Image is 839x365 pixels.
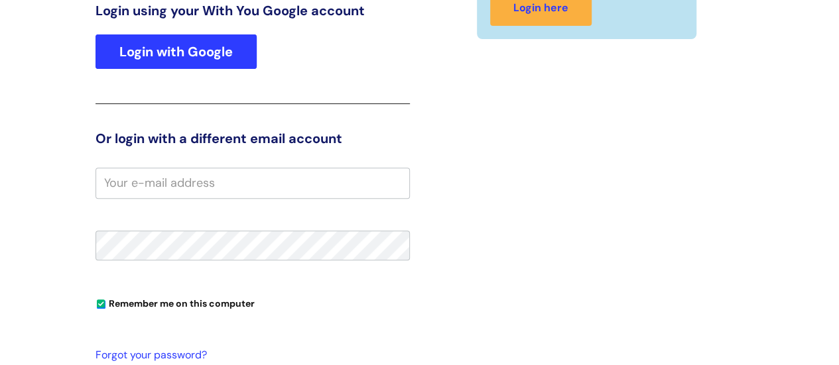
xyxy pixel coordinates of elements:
a: Login with Google [96,34,257,69]
input: Remember me on this computer [97,300,105,309]
input: Your e-mail address [96,168,410,198]
a: Forgot your password? [96,346,403,365]
label: Remember me on this computer [96,295,255,309]
h3: Login using your With You Google account [96,3,410,19]
div: You can uncheck this option if you're logging in from a shared device [96,292,410,313]
h3: Or login with a different email account [96,130,410,146]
